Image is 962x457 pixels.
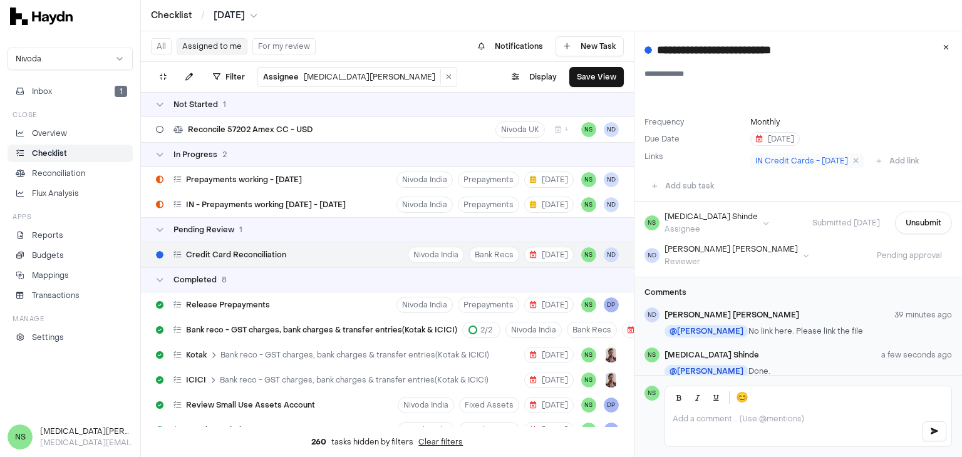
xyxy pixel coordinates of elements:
a: Reports [8,227,133,244]
button: DP [604,423,619,438]
button: DP [604,398,619,413]
span: NS [644,386,659,401]
span: Prepayments working - [DATE] [186,175,302,185]
button: NS [581,372,596,388]
span: Bank reco - GST charges, bank charges & transfer entries(Kotak & ICICI) [220,375,489,385]
button: Display [504,67,564,87]
span: NS [581,297,596,312]
p: Mappings [32,270,69,281]
span: [DATE] [530,250,568,260]
span: [DATE] [530,375,568,385]
span: Submitted [DATE] [802,218,890,228]
span: Completed [173,275,217,285]
img: JP Smit [604,347,619,362]
button: [DATE] [524,297,574,313]
p: Done. [665,365,952,377]
span: IN - Prepayments working [DATE] - [DATE] [186,200,346,210]
p: Settings [32,332,64,343]
button: + [550,121,574,138]
button: For my review [252,38,316,54]
button: Add sub task [644,176,721,196]
button: ND [604,247,619,262]
button: Nivoda India [408,247,464,263]
span: Credit Card Reconciliation [186,250,286,260]
button: NS [581,197,596,212]
span: Pending approval [867,250,952,260]
span: [DATE] [756,134,794,144]
span: 1 [223,100,226,110]
button: JP Smit [604,372,619,388]
a: IN Credit Cards - [DATE] [750,153,864,168]
a: Flux Analysis [8,185,133,202]
p: Checklist [32,148,67,159]
span: ND [644,248,659,263]
div: [PERSON_NAME] [PERSON_NAME] [665,244,798,254]
span: [DATE] [530,400,568,410]
button: ND[PERSON_NAME] [PERSON_NAME]Reviewer [644,244,809,267]
span: [DATE] [530,350,568,360]
button: Nivoda India [396,197,453,213]
span: IN Credit Cards - [DATE] [755,156,848,166]
a: Reconciliation [8,165,133,182]
span: [DATE] [530,425,568,435]
span: 260 [311,437,326,447]
span: NS [581,247,596,262]
a: Overview [8,125,133,142]
span: NS [8,424,33,449]
button: NS [581,347,596,362]
div: tasks hidden by filters [141,427,634,457]
button: All [151,38,172,54]
label: Links [644,151,663,162]
p: Budgets [32,250,64,261]
button: Nivoda India [396,172,453,188]
button: Fixed Assets [459,422,519,438]
span: 39 minutes ago [894,310,952,320]
button: Prepayments [458,172,519,188]
button: Monthly [750,117,780,127]
button: Prepayments [458,197,519,213]
button: DP [604,297,619,312]
img: svg+xml,%3c [10,8,73,25]
span: Pending Review [173,225,234,235]
button: NS [581,423,596,438]
button: Nivoda UK [495,121,545,138]
button: Notifications [470,36,551,56]
span: @ [PERSON_NAME] [665,325,748,337]
label: Due Date [644,134,745,144]
button: NS[MEDICAL_DATA] ShindeAssignee [644,212,769,234]
span: Kotak [186,350,207,360]
span: ND [604,122,619,137]
span: 😊 [736,390,748,405]
h3: Manage [13,314,44,324]
span: [MEDICAL_DATA] Shinde [665,350,759,360]
span: [PERSON_NAME] [PERSON_NAME] [665,310,799,320]
p: [MEDICAL_DATA][EMAIL_ADDRESS][DOMAIN_NAME] [40,437,133,448]
span: [DATE] [530,300,568,310]
button: Nivoda India [398,422,454,438]
span: ND [604,172,619,187]
button: Bank Recs [567,322,617,338]
span: a few seconds ago [881,350,952,360]
div: Reviewer [665,257,798,267]
span: 2 / 2 [480,325,492,335]
h3: [MEDICAL_DATA][PERSON_NAME] [40,426,133,437]
p: Transactions [32,290,80,301]
a: Settings [8,329,133,346]
p: Reports [32,230,63,241]
button: NS [581,172,596,187]
button: [DATE] [524,172,574,188]
button: [DATE] [524,197,574,213]
button: NS [581,122,596,137]
button: [DATE] [524,397,574,413]
div: [MEDICAL_DATA] Shinde [665,212,758,222]
h3: Apps [13,212,31,222]
button: New Task [556,36,624,56]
